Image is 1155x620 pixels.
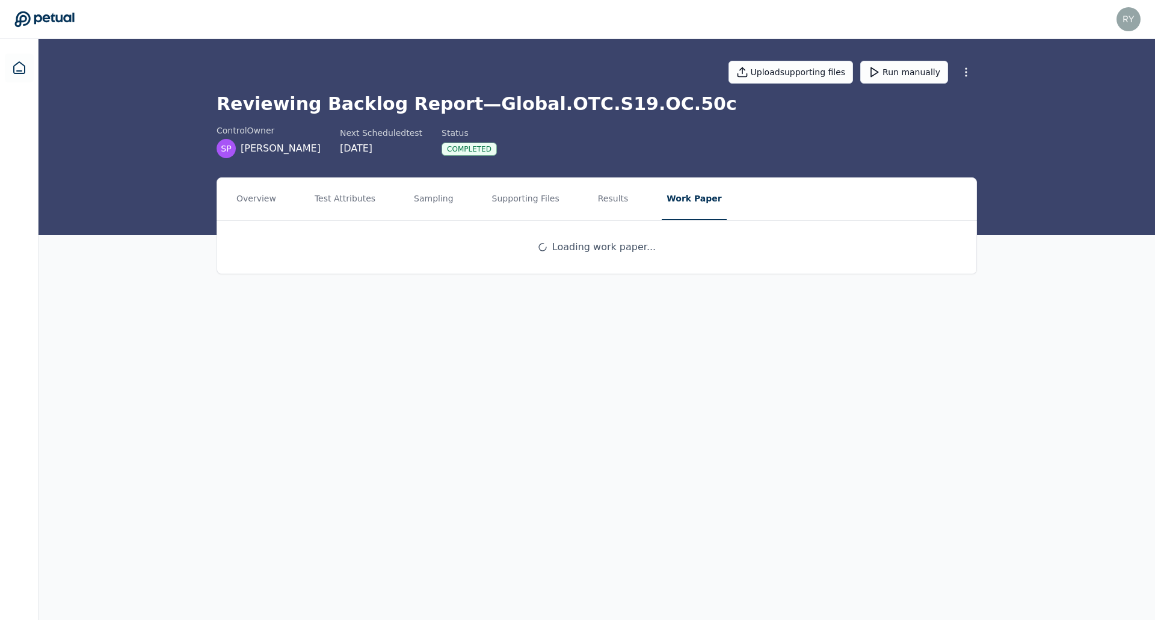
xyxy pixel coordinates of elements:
div: Loading work paper... [538,240,656,254]
a: Dashboard [5,54,34,82]
button: Overview [232,178,281,220]
div: Status [442,127,497,139]
a: Go to Dashboard [14,11,75,28]
div: Completed [442,143,497,156]
button: Uploadsupporting files [728,61,854,84]
button: More Options [955,61,977,83]
h1: Reviewing Backlog Report — Global.OTC.S19.OC.50c [217,93,977,115]
span: [PERSON_NAME] [241,141,321,156]
div: control Owner [217,124,321,137]
img: ryan.li2@arm.com [1116,7,1141,31]
div: Next Scheduled test [340,127,422,139]
button: Results [593,178,633,220]
button: Work Paper [662,178,726,220]
span: SP [221,143,231,155]
nav: Tabs [217,178,976,220]
button: Run manually [860,61,948,84]
button: Sampling [409,178,458,220]
button: Test Attributes [310,178,380,220]
button: Supporting Files [487,178,564,220]
div: [DATE] [340,141,422,156]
